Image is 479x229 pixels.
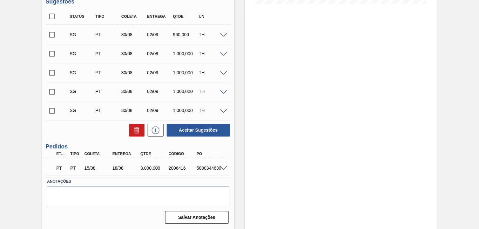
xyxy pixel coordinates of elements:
label: Anotações [47,177,229,186]
div: 02/09/2025 [145,89,173,94]
div: 1.000,000 [172,89,199,94]
div: Excluir Sugestões [126,124,145,137]
div: TH [197,108,225,113]
div: TH [197,32,225,37]
div: TH [197,51,225,56]
div: 1.000,000 [172,108,199,113]
div: Coleta [83,152,114,156]
div: Pedido em Trânsito [55,161,69,175]
div: Qtde [139,152,170,156]
div: Pedido de Transferência [94,108,122,113]
div: Sugestão Criada [68,32,96,37]
div: Pedido de Transferência [69,166,83,171]
div: UN [197,14,225,19]
div: Sugestão Criada [68,70,96,75]
div: 30/08/2025 [120,108,148,113]
div: 30/08/2025 [120,32,148,37]
div: Sugestão Criada [68,51,96,56]
div: Qtde [172,14,199,19]
div: Pedido de Transferência [94,32,122,37]
div: 02/09/2025 [145,51,173,56]
div: Status [68,14,96,19]
div: TH [197,70,225,75]
div: Sugestão Criada [68,89,96,94]
div: Nova sugestão [145,124,164,137]
div: TH [197,89,225,94]
div: Tipo [94,14,122,19]
div: 02/09/2025 [145,32,173,37]
div: 3.000,000 [139,166,170,171]
div: Coleta [120,14,148,19]
div: 30/08/2025 [120,51,148,56]
div: 15/08/2025 [83,166,114,171]
div: Código [167,152,198,156]
div: Entrega [111,152,142,156]
div: Etapa [55,152,69,156]
div: Tipo [69,152,83,156]
div: Pedido de Transferência [94,70,122,75]
div: Entrega [145,14,173,19]
div: 1.000,000 [172,70,199,75]
div: 18/08/2025 [111,166,142,171]
div: Sugestão Criada [68,108,96,113]
div: Aceitar Sugestões [164,123,231,137]
div: PO [195,152,226,156]
div: 02/09/2025 [145,70,173,75]
button: Aceitar Sugestões [167,124,230,137]
div: 02/09/2025 [145,108,173,113]
div: 960,000 [172,32,199,37]
div: Pedido de Transferência [94,89,122,94]
div: 30/08/2025 [120,70,148,75]
div: 5800344630 [195,166,226,171]
button: Salvar Anotações [165,211,229,224]
div: Pedido de Transferência [94,51,122,56]
div: 1.000,000 [172,51,199,56]
h3: Pedidos [45,144,231,150]
div: 2006416 [167,166,198,171]
div: 30/08/2025 [120,89,148,94]
p: PT [56,166,67,171]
